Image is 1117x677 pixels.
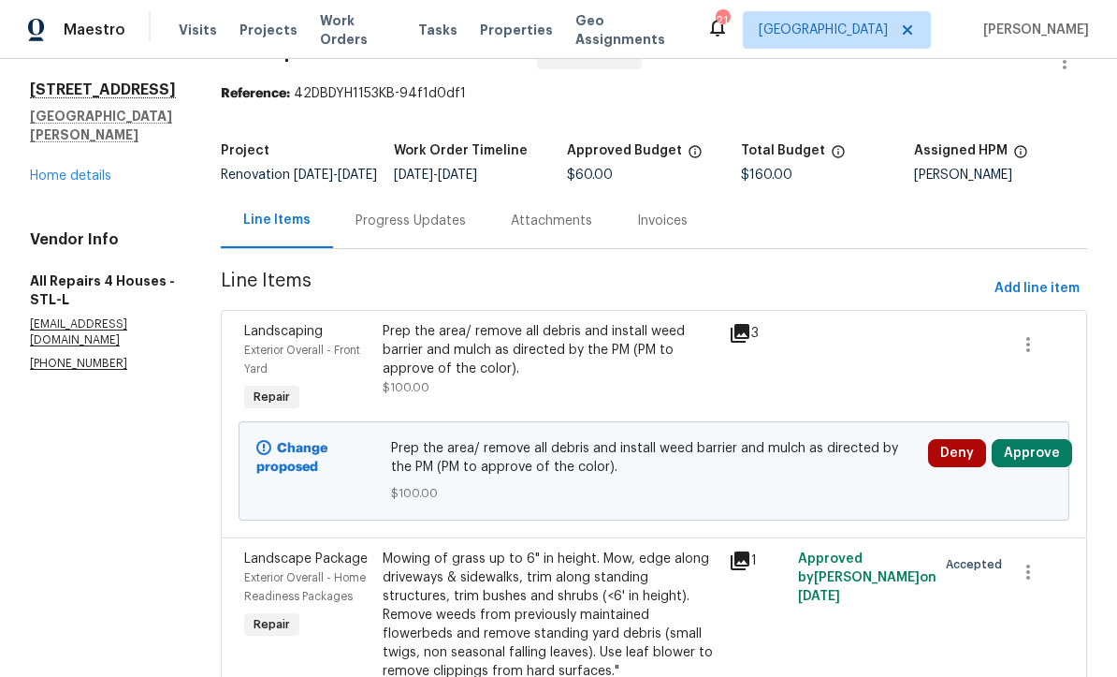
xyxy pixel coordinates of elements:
span: [DATE] [438,169,477,182]
div: Line Items [243,211,311,229]
div: Invoices [637,212,688,230]
h5: Approved Budget [567,144,682,157]
b: Change proposed [256,442,327,474]
h5: Project [221,144,269,157]
span: Repair [246,615,297,634]
div: 3 [729,322,787,345]
span: Visits [179,21,217,39]
span: Maestro [64,21,125,39]
span: The total cost of line items that have been approved by both Opendoor and the Trade Partner. This... [688,144,703,169]
span: - [394,169,477,182]
h5: All Repairs 4 Houses - STL-L [30,272,176,309]
span: Tasks [418,23,457,37]
div: 1 [729,550,787,572]
span: $100.00 [391,484,918,503]
span: The total cost of line items that have been proposed by Opendoor. This sum includes line items th... [831,144,846,169]
h4: Vendor Info [30,230,176,249]
a: Home details [30,169,111,183]
span: [DATE] [798,590,840,603]
span: Landscaping [244,325,323,338]
span: Approved by [PERSON_NAME] on [798,552,936,603]
span: Repair [246,388,297,406]
h5: Total Budget [741,144,825,157]
h5: Work Order Timeline [394,144,528,157]
span: $100.00 [383,382,429,393]
button: Add line item [987,272,1087,306]
span: The hpm assigned to this work order. [1013,144,1028,169]
button: Approve [992,439,1072,467]
span: All Repairs 4 Houses - STL-L [221,39,522,62]
span: [DATE] [394,169,433,182]
span: Add line item [994,277,1080,301]
span: Exterior Overall - Home Readiness Packages [244,572,366,602]
h5: Assigned HPM [914,144,1008,157]
b: Reference: [221,87,290,100]
span: $160.00 [741,169,792,182]
div: Prep the area/ remove all debris and install weed barrier and mulch as directed by the PM (PM to ... [383,322,718,378]
span: [DATE] [294,169,333,182]
span: [DATE] [338,169,377,182]
span: Renovation [221,169,377,182]
span: Prep the area/ remove all debris and install weed barrier and mulch as directed by the PM (PM to ... [391,439,918,477]
span: Work Orders [320,11,396,49]
span: Exterior Overall - Front Yard [244,345,360,375]
span: Line Items [221,272,987,306]
span: [PERSON_NAME] [976,21,1089,39]
span: Projects [239,21,297,39]
span: $60.00 [567,169,613,182]
div: [PERSON_NAME] [914,169,1087,182]
span: Landscape Package [244,552,368,566]
button: Deny [928,439,986,467]
span: - [294,169,377,182]
span: Accepted [946,555,1009,574]
div: 21 [716,11,729,30]
div: 42DBDYH1153KB-94f1d0df1 [221,84,1087,103]
span: [GEOGRAPHIC_DATA] [759,21,888,39]
div: Attachments [511,212,592,230]
span: Properties [480,21,553,39]
div: Progress Updates [355,212,466,230]
span: Geo Assignments [575,11,684,49]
